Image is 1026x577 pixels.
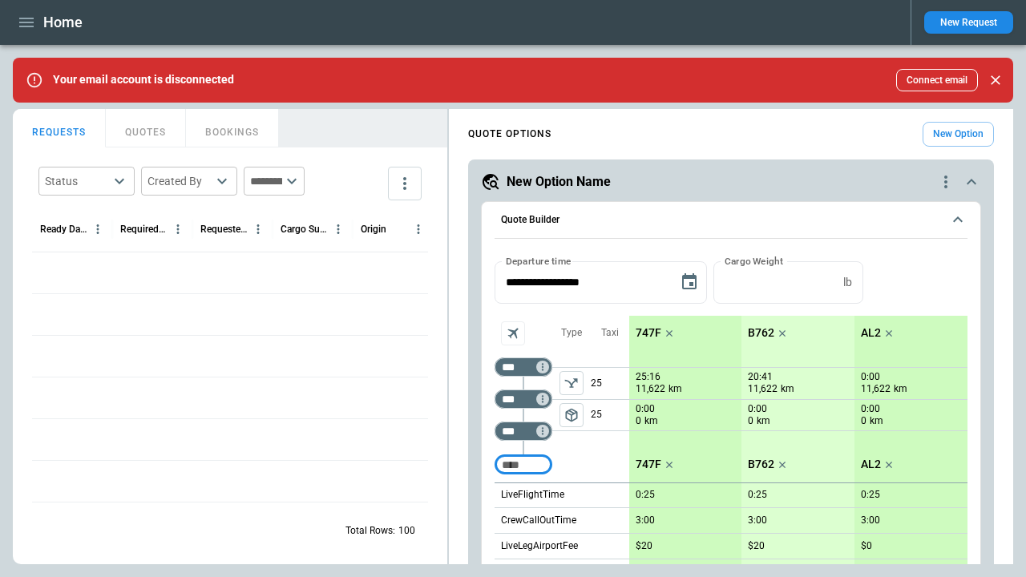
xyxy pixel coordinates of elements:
[636,326,661,340] p: 747F
[748,458,774,471] p: B762
[861,382,891,396] p: 11,622
[506,254,572,268] label: Departure time
[725,254,783,268] label: Cargo Weight
[984,63,1007,98] div: dismiss
[748,414,753,428] p: 0
[87,219,108,240] button: Ready Date & Time (UTC) column menu
[501,215,559,225] h6: Quote Builder
[248,219,269,240] button: Requested Route column menu
[53,73,234,87] p: Your email account is disconnected
[361,224,386,235] div: Origin
[501,514,576,527] p: CrewCallOutTime
[861,414,866,428] p: 0
[591,368,629,399] p: 25
[495,455,552,474] div: Too short
[559,403,584,427] button: left aligned
[636,382,665,396] p: 11,622
[936,172,955,192] div: quote-option-actions
[120,224,168,235] div: Required Date & Time (UTC)
[861,403,880,415] p: 0:00
[861,371,880,383] p: 0:00
[669,382,682,396] p: km
[559,371,584,395] span: Type of sector
[281,224,328,235] div: Cargo Summary
[40,224,87,235] div: Ready Date & Time (UTC)
[636,540,652,552] p: $20
[501,321,525,345] span: Aircraft selection
[13,109,106,147] button: REQUESTS
[636,514,655,527] p: 3:00
[328,219,349,240] button: Cargo Summary column menu
[636,371,660,383] p: 25:16
[636,403,655,415] p: 0:00
[896,69,978,91] button: Connect email
[559,403,584,427] span: Type of sector
[495,202,967,239] button: Quote Builder
[644,414,658,428] p: km
[861,458,881,471] p: AL2
[200,224,248,235] div: Requested Route
[398,524,415,538] p: 100
[408,219,429,240] button: Origin column menu
[636,489,655,501] p: 0:25
[481,172,981,192] button: New Option Namequote-option-actions
[781,382,794,396] p: km
[563,407,580,423] span: package_2
[861,326,881,340] p: AL2
[636,458,661,471] p: 747F
[561,326,582,340] p: Type
[106,109,186,147] button: QUOTES
[748,371,773,383] p: 20:41
[601,326,619,340] p: Taxi
[495,389,552,409] div: Too short
[468,131,551,138] h4: QUOTE OPTIONS
[843,276,852,289] p: lb
[748,489,767,501] p: 0:25
[147,173,212,189] div: Created By
[748,326,774,340] p: B762
[748,540,765,552] p: $20
[501,539,578,553] p: LiveLegAirportFee
[507,173,611,191] h5: New Option Name
[757,414,770,428] p: km
[673,266,705,298] button: Choose date, selected date is Sep 9, 2025
[345,524,395,538] p: Total Rows:
[748,514,767,527] p: 3:00
[168,219,188,240] button: Required Date & Time (UTC) column menu
[636,414,641,428] p: 0
[591,400,629,430] p: 25
[861,514,880,527] p: 3:00
[559,371,584,395] button: left aligned
[186,109,279,147] button: BOOKINGS
[748,403,767,415] p: 0:00
[748,382,778,396] p: 11,622
[861,540,872,552] p: $0
[495,357,552,377] div: Too short
[495,422,552,441] div: Too short
[924,11,1013,34] button: New Request
[501,488,564,502] p: LiveFlightTime
[45,173,109,189] div: Status
[861,489,880,501] p: 0:25
[870,414,883,428] p: km
[923,122,994,147] button: New Option
[894,382,907,396] p: km
[43,13,83,32] h1: Home
[984,69,1007,91] button: Close
[388,167,422,200] button: more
